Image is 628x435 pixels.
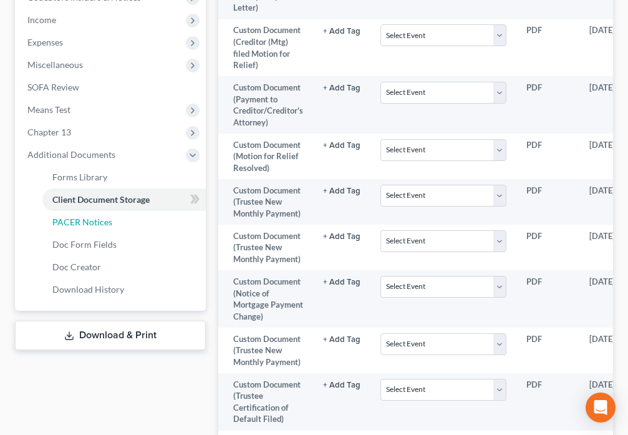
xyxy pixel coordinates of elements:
div: Open Intercom Messenger [586,393,616,423]
span: SOFA Review [27,82,79,92]
button: + Add Tag [323,381,360,389]
a: + Add Tag [323,379,360,391]
a: + Add Tag [323,82,360,94]
a: Download History [42,278,206,301]
button: + Add Tag [323,336,360,344]
a: Download & Print [15,321,206,350]
a: Client Document Storage [42,188,206,211]
span: Income [27,14,56,25]
td: PDF [516,134,579,179]
td: PDF [516,373,579,431]
button: + Add Tag [323,84,360,92]
td: PDF [516,270,579,328]
a: + Add Tag [323,276,360,288]
td: PDF [516,225,579,270]
button: + Add Tag [323,233,360,241]
td: Custom Document (Trustee New Monthly Payment) [218,328,313,373]
a: PACER Notices [42,211,206,233]
span: Expenses [27,37,63,47]
td: Custom Document (Notice of Mortgage Payment Change) [218,270,313,328]
button: + Add Tag [323,187,360,195]
td: Custom Document (Motion for Relief Resolved) [218,134,313,179]
a: SOFA Review [17,76,206,99]
td: Custom Document (Payment to Creditor/Creditor's Attorney) [218,76,313,134]
td: PDF [516,179,579,225]
span: Client Document Storage [52,194,150,205]
span: PACER Notices [52,217,112,227]
span: Download History [52,284,124,295]
td: Custom Document (Trustee Certification of Default Filed) [218,373,313,431]
td: Custom Document (Trustee New Monthly Payment) [218,225,313,270]
td: PDF [516,19,579,77]
span: Miscellaneous [27,59,83,70]
span: Doc Form Fields [52,239,117,250]
span: Chapter 13 [27,127,71,137]
a: Doc Creator [42,256,206,278]
span: Forms Library [52,172,107,182]
a: + Add Tag [323,185,360,197]
td: Custom Document (Trustee New Monthly Payment) [218,179,313,225]
span: Means Test [27,104,70,115]
td: PDF [516,328,579,373]
a: + Add Tag [323,139,360,151]
a: Forms Library [42,166,206,188]
a: + Add Tag [323,333,360,345]
span: Doc Creator [52,261,101,272]
td: PDF [516,76,579,134]
span: Additional Documents [27,149,115,160]
td: Custom Document (Creditor (Mtg) filed Motion for Relief) [218,19,313,77]
a: Doc Form Fields [42,233,206,256]
button: + Add Tag [323,142,360,150]
button: + Add Tag [323,278,360,286]
a: + Add Tag [323,24,360,36]
a: + Add Tag [323,230,360,242]
button: + Add Tag [323,27,360,36]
